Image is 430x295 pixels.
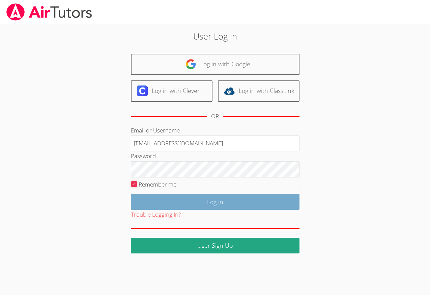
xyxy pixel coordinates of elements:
label: Email or Username [131,126,180,134]
div: OR [211,112,219,121]
a: Log in with Google [131,54,299,75]
img: google-logo-50288ca7cdecda66e5e0955fdab243c47b7ad437acaf1139b6f446037453330a.svg [185,59,196,70]
label: Password [131,152,156,160]
button: Trouble Logging In? [131,210,181,220]
img: clever-logo-6eab21bc6e7a338710f1a6ff85c0baf02591cd810cc4098c63d3a4b26e2feb20.svg [137,85,148,96]
img: classlink-logo-d6bb404cc1216ec64c9a2012d9dc4662098be43eaf13dc465df04b49fa7ab582.svg [224,85,235,96]
label: Remember me [139,180,176,188]
h2: User Log in [99,30,331,43]
input: Log in [131,194,299,210]
a: Log in with ClassLink [218,80,299,102]
img: airtutors_banner-c4298cdbf04f3fff15de1276eac7730deb9818008684d7c2e4769d2f7ddbe033.png [6,3,93,21]
a: Log in with Clever [131,80,212,102]
a: User Sign Up [131,238,299,254]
